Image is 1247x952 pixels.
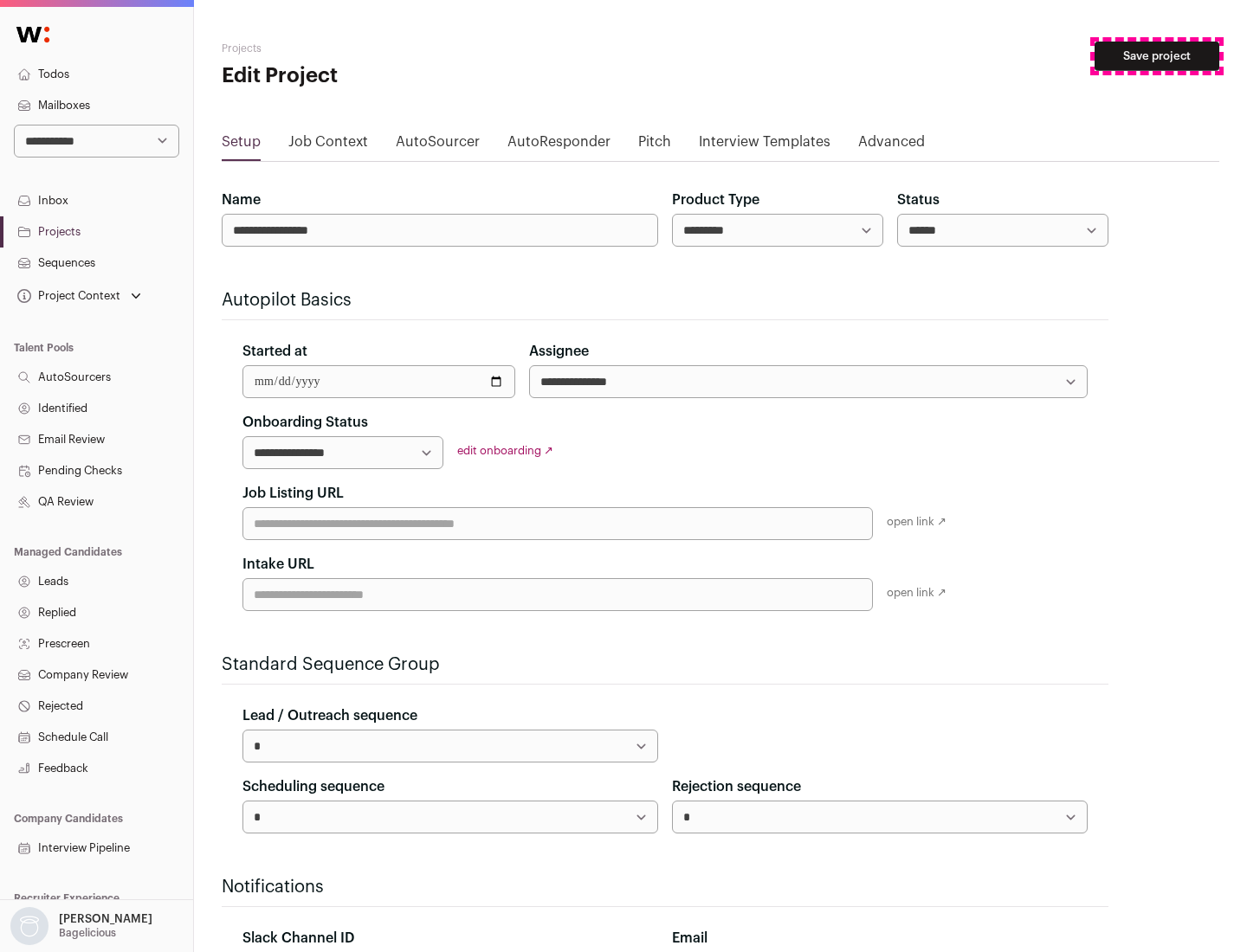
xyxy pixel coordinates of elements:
[242,705,417,726] label: Lead / Outreach sequence
[529,341,589,362] label: Assignee
[222,62,554,90] h1: Edit Project
[242,776,384,797] label: Scheduling sequence
[222,288,1108,312] h2: Autopilot Basics
[638,132,671,159] a: Pitch
[222,653,1108,677] h2: Standard Sequence Group
[222,132,261,159] a: Setup
[222,42,554,55] h2: Projects
[457,445,553,456] a: edit onboarding ↗
[897,190,940,210] label: Status
[14,284,145,308] button: Open dropdown
[222,875,1108,899] h2: Notifications
[242,483,344,504] label: Job Listing URL
[59,926,116,940] p: Bagelicious
[10,907,48,945] img: nopic.png
[672,928,1088,949] div: Email
[14,289,120,303] div: Project Context
[396,132,480,159] a: AutoSourcer
[7,907,156,945] button: Open dropdown
[699,132,830,159] a: Interview Templates
[672,776,801,797] label: Rejection sequence
[288,132,368,159] a: Job Context
[59,912,152,926] p: [PERSON_NAME]
[222,190,261,210] label: Name
[507,132,611,159] a: AutoResponder
[242,412,368,433] label: Onboarding Status
[858,132,925,159] a: Advanced
[242,928,354,949] label: Slack Channel ID
[242,554,314,575] label: Intake URL
[7,17,59,52] img: Wellfound
[672,190,759,210] label: Product Type
[1095,42,1219,71] button: Save project
[242,341,307,362] label: Started at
